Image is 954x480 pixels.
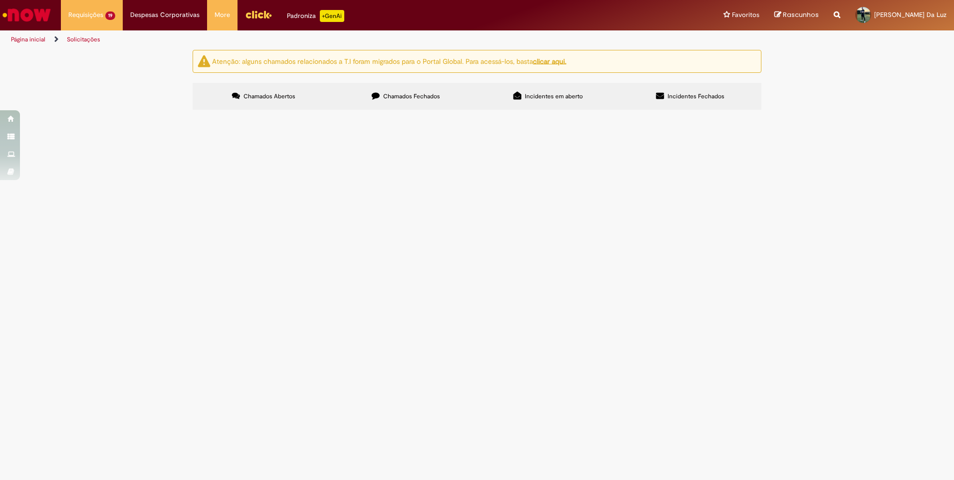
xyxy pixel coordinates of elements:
span: Chamados Abertos [243,92,295,100]
div: Padroniza [287,10,344,22]
ng-bind-html: Atenção: alguns chamados relacionados a T.I foram migrados para o Portal Global. Para acessá-los,... [212,56,566,65]
span: Incidentes Fechados [668,92,724,100]
a: Solicitações [67,35,100,43]
a: Rascunhos [774,10,819,20]
span: [PERSON_NAME] Da Luz [874,10,947,19]
span: Requisições [68,10,103,20]
span: Incidentes em aberto [525,92,583,100]
span: Rascunhos [783,10,819,19]
span: Favoritos [732,10,759,20]
img: click_logo_yellow_360x200.png [245,7,272,22]
a: clicar aqui. [533,56,566,65]
a: Página inicial [11,35,45,43]
span: More [215,10,230,20]
p: +GenAi [320,10,344,22]
span: 19 [105,11,115,20]
ul: Trilhas de página [7,30,629,49]
img: ServiceNow [1,5,52,25]
span: Despesas Corporativas [130,10,200,20]
span: Chamados Fechados [383,92,440,100]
